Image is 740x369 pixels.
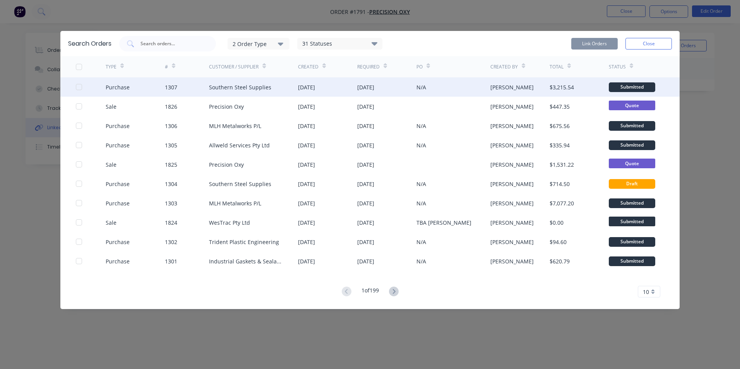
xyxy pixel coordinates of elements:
div: 1306 [165,122,177,130]
input: Search orders... [140,40,204,48]
div: [DATE] [298,180,315,188]
button: Link Orders [571,38,618,50]
div: Precision Oxy [209,102,244,111]
div: Sale [106,219,116,227]
div: [PERSON_NAME] [490,102,534,111]
div: $620.79 [550,257,570,265]
div: Submitted [609,82,655,92]
div: 1302 [165,238,177,246]
div: # [165,63,168,70]
div: [DATE] [298,257,315,265]
div: MLH Metalworks P/L [209,122,261,130]
div: N/A [416,180,426,188]
div: Southern Steel Supplies [209,83,271,91]
div: Allweld Services Pty Ltd [209,141,270,149]
div: Sale [106,102,116,111]
div: [DATE] [298,141,315,149]
div: Required [357,63,380,70]
div: [DATE] [357,102,374,111]
div: Status [609,63,626,70]
div: [DATE] [357,180,374,188]
div: $335.94 [550,141,570,149]
div: [PERSON_NAME] [490,238,534,246]
div: Purchase [106,141,130,149]
div: $7,077.20 [550,199,574,207]
div: 1305 [165,141,177,149]
div: N/A [416,257,426,265]
div: $94.60 [550,238,567,246]
div: Precision Oxy [209,161,244,169]
div: $447.35 [550,102,570,111]
div: TYPE [106,63,116,70]
div: [PERSON_NAME] [490,161,534,169]
div: 1303 [165,199,177,207]
div: Purchase [106,238,130,246]
div: 1826 [165,102,177,111]
div: 1 of 199 [361,286,379,297]
div: Submitted [609,237,655,247]
div: $3,215.54 [550,83,574,91]
div: Customer / Supplier [209,63,259,70]
div: N/A [416,122,426,130]
div: 1304 [165,180,177,188]
div: N/A [416,83,426,91]
div: [DATE] [357,161,374,169]
div: 1825 [165,161,177,169]
div: [PERSON_NAME] [490,122,534,130]
div: WesTrac Pty Ltd [209,219,250,227]
div: Draft [609,179,655,189]
div: 1301 [165,257,177,265]
div: Search Orders [68,39,111,48]
div: $714.50 [550,180,570,188]
div: [PERSON_NAME] [490,199,534,207]
div: Created By [490,63,518,70]
div: [DATE] [298,122,315,130]
div: [DATE] [357,257,374,265]
div: [DATE] [298,238,315,246]
div: Sale [106,161,116,169]
div: Total [550,63,564,70]
div: [DATE] [298,161,315,169]
div: [PERSON_NAME] [490,180,534,188]
div: N/A [416,238,426,246]
div: [DATE] [357,83,374,91]
div: [DATE] [357,238,374,246]
button: 2 Order Type [228,38,289,50]
div: 31 Statuses [298,39,382,48]
div: [PERSON_NAME] [490,219,534,227]
div: [DATE] [298,102,315,111]
div: MLH Metalworks P/L [209,199,261,207]
div: [DATE] [298,219,315,227]
div: PO [416,63,423,70]
div: Created [298,63,319,70]
div: [DATE] [357,141,374,149]
span: 10 [643,288,649,296]
div: Submitted [609,198,655,208]
div: Trident Plastic Engineering [209,238,279,246]
div: [DATE] [357,219,374,227]
div: 1307 [165,83,177,91]
div: $0.00 [550,219,564,227]
span: Quote [609,101,655,110]
span: Quote [609,159,655,168]
div: N/A [416,141,426,149]
div: Purchase [106,83,130,91]
div: [PERSON_NAME] [490,257,534,265]
div: N/A [416,199,426,207]
div: Purchase [106,257,130,265]
div: Submitted [609,256,655,266]
div: 2 Order Type [233,39,284,48]
div: Submitted [609,121,655,131]
div: [PERSON_NAME] [490,83,534,91]
div: Purchase [106,122,130,130]
div: [PERSON_NAME] [490,141,534,149]
span: Submitted [609,217,655,226]
div: [DATE] [298,83,315,91]
button: Close [625,38,672,50]
div: $1,531.22 [550,161,574,169]
div: Purchase [106,199,130,207]
div: [DATE] [357,199,374,207]
div: Southern Steel Supplies [209,180,271,188]
div: $675.56 [550,122,570,130]
div: [DATE] [357,122,374,130]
